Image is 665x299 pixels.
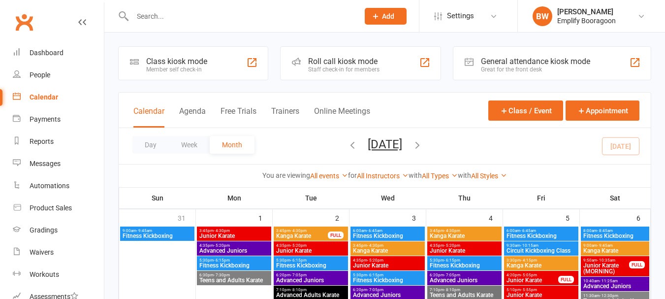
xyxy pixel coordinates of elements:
[199,258,269,263] span: 5:30pm
[13,219,104,241] a: Gradings
[409,171,422,179] strong: with
[583,263,630,274] span: Junior Karate (MORNING)
[521,273,537,277] span: - 5:05pm
[458,171,471,179] strong: with
[506,292,576,298] span: Junior Karate
[367,229,382,233] span: - 6:45am
[352,229,423,233] span: 6:00am
[179,106,206,128] button: Agenda
[276,248,346,254] span: Junior Karate
[221,106,256,128] button: Free Trials
[349,188,426,208] th: Wed
[488,100,563,121] button: Class / Event
[481,57,590,66] div: General attendance kiosk mode
[583,283,647,289] span: Advanced Juniors
[199,277,269,283] span: Teens and Adults Karate
[357,172,409,180] a: All Instructors
[136,229,152,233] span: - 9:45am
[597,243,613,248] span: - 9:45am
[352,263,423,268] span: Junior Karate
[382,12,394,20] span: Add
[557,7,616,16] div: [PERSON_NAME]
[444,288,460,292] span: - 8:10pm
[276,273,346,277] span: 6:20pm
[429,292,500,298] span: Teens and Adults Karate
[199,248,269,254] span: Advanced Juniors
[119,188,196,208] th: Sun
[122,233,192,239] span: Fitness Kickboxing
[276,243,346,248] span: 4:35pm
[12,10,36,34] a: Clubworx
[30,49,63,57] div: Dashboard
[30,182,69,190] div: Automations
[214,243,230,248] span: - 5:20pm
[262,171,310,179] strong: You are viewing
[276,229,328,233] span: 3:45pm
[444,273,460,277] span: - 7:05pm
[506,273,559,277] span: 4:20pm
[13,153,104,175] a: Messages
[290,273,307,277] span: - 7:05pm
[600,279,618,283] span: - 11:25am
[13,175,104,197] a: Automations
[13,86,104,108] a: Calendar
[367,243,383,248] span: - 4:30pm
[276,277,346,283] span: Advanced Juniors
[629,261,645,268] div: FULL
[365,8,407,25] button: Add
[583,279,647,283] span: 10:40am
[290,258,307,263] span: - 6:15pm
[566,100,639,121] button: Appointment
[276,233,328,239] span: Kanga Karate
[13,42,104,64] a: Dashboard
[583,243,647,248] span: 9:00am
[352,277,423,283] span: Fitness Kickboxing
[471,172,507,180] a: All Styles
[276,263,346,268] span: Fitness Kickboxing
[444,258,460,263] span: - 6:15pm
[30,71,50,79] div: People
[133,106,164,128] button: Calendar
[583,248,647,254] span: Kanga Karate
[290,243,307,248] span: - 5:20pm
[13,108,104,131] a: Payments
[129,9,352,23] input: Search...
[13,241,104,264] a: Waivers
[214,273,230,277] span: - 7:30pm
[558,276,574,283] div: FULL
[520,229,536,233] span: - 6:45am
[30,93,58,101] div: Calendar
[583,233,647,239] span: Fitness Kickboxing
[199,229,269,233] span: 3:45pm
[258,209,272,226] div: 1
[506,248,576,254] span: Circuit Kickboxing Class
[506,263,576,268] span: Kanga Karate
[426,188,503,208] th: Thu
[557,16,616,25] div: Emplify Booragoon
[146,66,207,73] div: Member self check-in
[352,273,423,277] span: 5:30pm
[199,243,269,248] span: 4:35pm
[352,258,423,263] span: 4:35pm
[169,136,210,154] button: Week
[310,172,348,180] a: All events
[367,258,383,263] span: - 5:20pm
[600,294,618,298] span: - 12:30pm
[368,137,402,151] button: [DATE]
[412,209,426,226] div: 3
[422,172,458,180] a: All Types
[636,209,650,226] div: 6
[13,64,104,86] a: People
[214,258,230,263] span: - 6:15pm
[566,209,579,226] div: 5
[520,243,538,248] span: - 10:15am
[429,233,500,239] span: Kanga Karate
[335,209,349,226] div: 2
[308,66,380,73] div: Staff check-in for members
[352,248,423,254] span: Kanga Karate
[276,258,346,263] span: 5:30pm
[597,258,615,263] span: - 10:35am
[352,292,423,298] span: Advanced Juniors
[352,243,423,248] span: 3:45pm
[429,277,500,283] span: Advanced Juniors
